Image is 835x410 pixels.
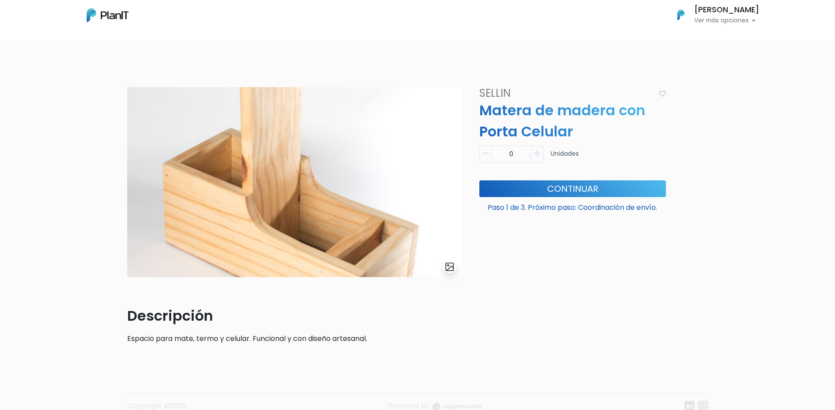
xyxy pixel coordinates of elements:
p: Espacio para mate, termo y celular. Funcional y con diseño artesanal. [127,333,462,344]
p: Matera de madera con Porta Celular [474,100,671,142]
button: Continuar [479,180,666,197]
img: gallery-light [445,262,455,272]
p: Paso 1 de 3. Próximo paso: Coordinación de envío. [479,199,666,213]
p: Descripción [127,305,462,326]
img: PlanIt Logo [87,8,129,22]
p: Ver más opciones [694,18,759,24]
h6: [PERSON_NAME] [694,6,759,14]
img: heart_icon [659,91,666,97]
p: Unidades [551,149,579,166]
img: 688cd36894cd4_captura-de-pantalla-2025-08-01-114651.png [127,87,462,277]
button: PlanIt Logo [PERSON_NAME] Ver más opciones [666,4,759,26]
h4: SELLIN [474,87,655,100]
img: PlanIt Logo [671,5,691,25]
